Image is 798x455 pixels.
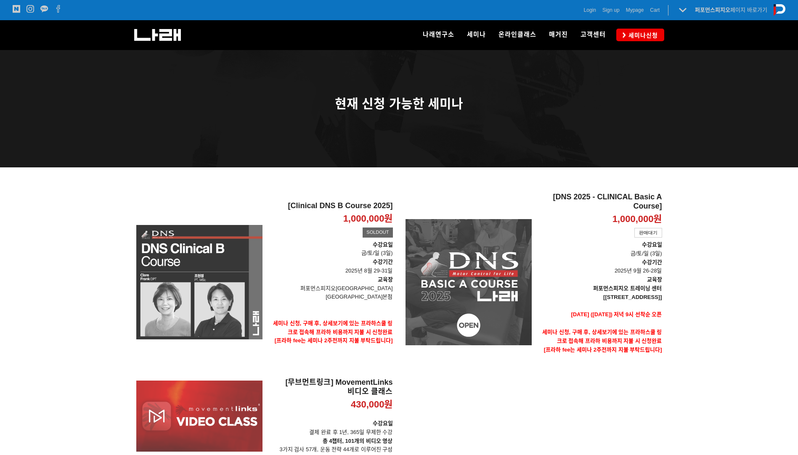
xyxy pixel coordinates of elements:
[423,31,454,38] span: 나래연구소
[626,31,658,40] span: 세미나신청
[538,193,662,372] a: [DNS 2025 - CLINICAL Basic A Course] 1,000,000원 판매대기 수강요일금/토/일 (3일)수강기간 2025년 9월 26-28일교육장퍼포먼스피지오...
[642,241,662,248] strong: 수강요일
[275,337,393,344] span: [프라하 fee는 세미나 2주전까지 지불 부탁드립니다]
[492,20,543,50] a: 온라인클래스
[602,6,620,14] a: Sign up
[269,437,393,455] p: 3가지 검사 57개, 운동 전략 44개로 이루어진 구성
[269,201,393,211] h2: [Clinical DNS B Course 2025]
[373,259,393,265] strong: 수강기간
[269,284,393,302] p: 퍼포먼스피지오[GEOGRAPHIC_DATA] [GEOGRAPHIC_DATA]본점
[593,285,662,291] strong: 퍼포먼스피지오 트레이닝 센터
[581,31,606,38] span: 고객센터
[584,6,596,14] a: Login
[269,378,393,454] a: [무브먼트링크] MovementLinks 비디오 클래스 430,000원 수강요일결제 완료 후 1년, 365일 무제한 수강총 4챕터, 101개의 비디오 영상3가지 검사 57개,...
[542,329,662,344] strong: 세미나 신청, 구매 후, 상세보기에 있는 프라하스쿨 링크로 접속해 프라하 비용까지 지불 시 신청완료
[269,419,393,437] p: 결제 완료 후 1년, 365일 무제한 수강
[544,347,662,353] span: [프라하 fee는 세미나 2주전까지 지불 부탁드립니다]
[616,29,664,41] a: 세미나신청
[461,20,492,50] a: 세미나
[467,31,486,38] span: 세미나
[373,241,393,248] strong: 수강요일
[574,20,612,50] a: 고객센터
[695,7,730,13] strong: 퍼포먼스피지오
[269,258,393,275] p: 2025년 8월 29-31일
[634,228,662,238] div: 판매대기
[323,438,393,444] strong: 총 4챕터, 101개의 비디오 영상
[571,311,662,317] span: [DATE] ([DATE]) 저녁 9시 선착순 오픈
[626,6,644,14] a: Mypage
[416,20,461,50] a: 나래연구소
[269,249,393,258] p: 금/토/일 (3일)
[269,378,393,396] h2: [무브먼트링크] MovementLinks 비디오 클래스
[269,201,393,362] a: [Clinical DNS B Course 2025] 1,000,000원 SOLDOUT 수강요일금/토/일 (3일)수강기간 2025년 8월 29-31일교육장퍼포먼스피지오[GEOG...
[538,241,662,258] p: 금/토/일 (3일)
[335,97,463,111] span: 현재 신청 가능한 세미나
[363,227,392,238] div: SOLDOUT
[373,420,393,426] strong: 수강요일
[343,213,393,225] p: 1,000,000원
[695,7,767,13] a: 퍼포먼스피지오페이지 바로가기
[273,320,393,335] strong: 세미나 신청, 구매 후, 상세보기에 있는 프라하스쿨 링크로 접속해 프라하 비용까지 지불 시 신청완료
[351,399,393,411] p: 430,000원
[538,193,662,211] h2: [DNS 2025 - CLINICAL Basic A Course]
[642,259,662,265] strong: 수강기간
[647,276,662,283] strong: 교육장
[549,31,568,38] span: 매거진
[378,276,393,283] strong: 교육장
[543,20,574,50] a: 매거진
[603,294,662,300] strong: [[STREET_ADDRESS]]
[538,258,662,276] p: 2025년 9월 26-28일
[498,31,536,38] span: 온라인클래스
[612,213,662,225] p: 1,000,000원
[650,6,660,14] a: Cart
